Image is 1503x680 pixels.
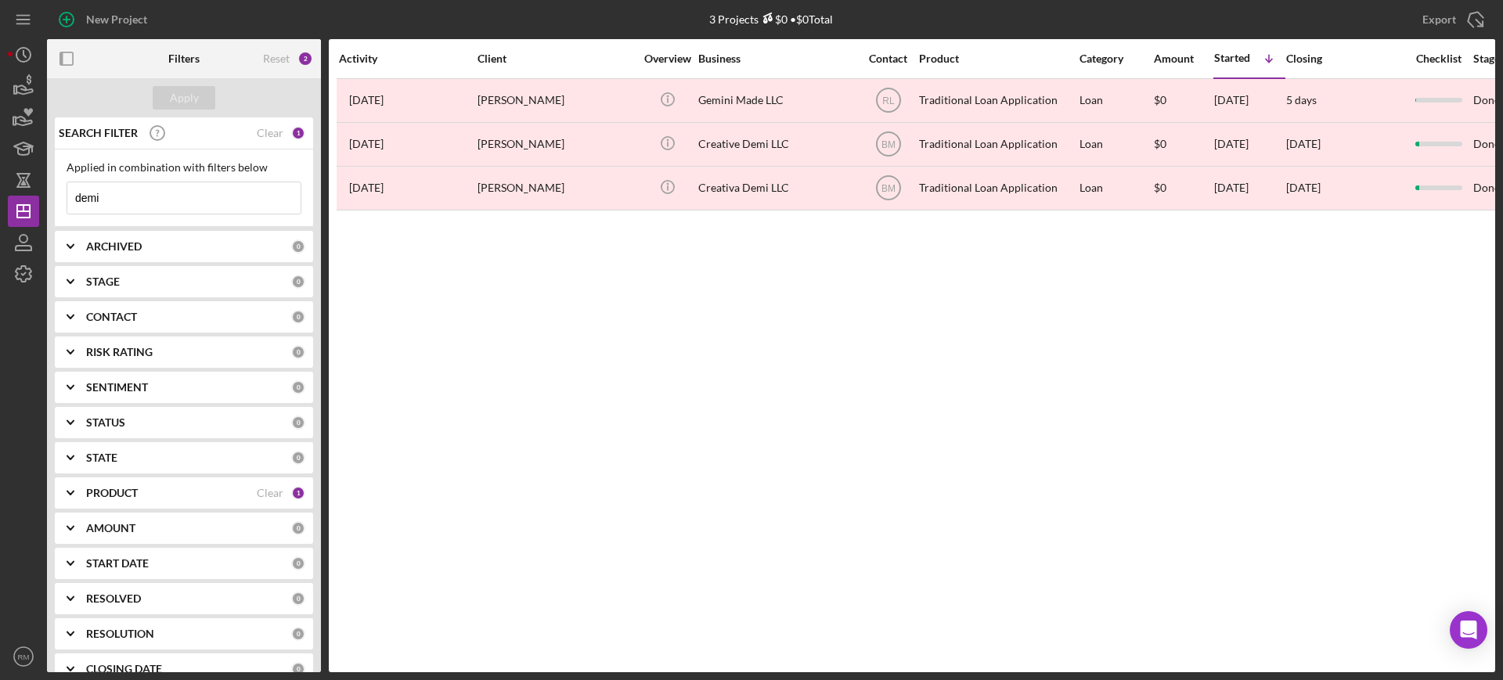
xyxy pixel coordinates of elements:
[1405,52,1472,65] div: Checklist
[1422,4,1456,35] div: Export
[291,126,305,140] div: 1
[47,4,163,35] button: New Project
[698,80,855,121] div: Gemini Made LLC
[86,452,117,464] b: STATE
[1214,167,1285,209] div: [DATE]
[1079,167,1152,209] div: Loan
[86,557,149,570] b: START DATE
[1154,167,1213,209] div: $0
[168,52,200,65] b: Filters
[759,13,788,26] div: $0
[86,4,147,35] div: New Project
[881,183,896,194] text: BM
[1286,52,1404,65] div: Closing
[291,486,305,500] div: 1
[919,124,1076,165] div: Traditional Loan Application
[339,52,476,65] div: Activity
[263,52,290,65] div: Reset
[86,311,137,323] b: CONTACT
[257,127,283,139] div: Clear
[1407,4,1495,35] button: Export
[1450,611,1487,649] div: Open Intercom Messenger
[1214,124,1285,165] div: [DATE]
[291,592,305,606] div: 0
[257,487,283,499] div: Clear
[291,310,305,324] div: 0
[478,52,634,65] div: Client
[349,94,384,106] time: 2025-08-06 13:57
[86,381,148,394] b: SENTIMENT
[919,167,1076,209] div: Traditional Loan Application
[1214,80,1285,121] div: [DATE]
[67,161,301,174] div: Applied in combination with filters below
[882,95,895,106] text: RL
[1286,137,1321,150] time: [DATE]
[86,275,120,288] b: STAGE
[153,86,215,110] button: Apply
[478,124,634,165] div: [PERSON_NAME]
[86,628,154,640] b: RESOLUTION
[881,139,896,150] text: BM
[709,13,833,26] div: 3 Projects • $0 Total
[86,487,138,499] b: PRODUCT
[1079,52,1152,65] div: Category
[291,380,305,394] div: 0
[1154,52,1213,65] div: Amount
[1154,80,1213,121] div: $0
[1079,124,1152,165] div: Loan
[349,138,384,150] time: 2024-12-18 22:28
[478,80,634,121] div: [PERSON_NAME]
[919,80,1076,121] div: Traditional Loan Application
[86,592,141,605] b: RESOLVED
[698,124,855,165] div: Creative Demi LLC
[86,663,162,675] b: CLOSING DATE
[291,345,305,359] div: 0
[86,416,125,429] b: STATUS
[1214,52,1250,64] div: Started
[291,275,305,289] div: 0
[291,556,305,570] div: 0
[291,239,305,254] div: 0
[86,346,153,358] b: RISK RATING
[86,522,135,534] b: AMOUNT
[698,52,855,65] div: Business
[8,641,39,672] button: RM
[291,521,305,535] div: 0
[18,653,30,661] text: RM
[349,182,384,194] time: 2024-08-22 19:16
[291,662,305,676] div: 0
[1286,93,1317,106] time: 5 days
[698,167,855,209] div: Creativa Demi LLC
[1079,80,1152,121] div: Loan
[291,451,305,465] div: 0
[478,167,634,209] div: [PERSON_NAME]
[291,627,305,641] div: 0
[638,52,697,65] div: Overview
[1286,181,1321,194] time: [DATE]
[919,52,1076,65] div: Product
[291,416,305,430] div: 0
[86,240,142,253] b: ARCHIVED
[170,86,199,110] div: Apply
[297,51,313,67] div: 2
[59,127,138,139] b: SEARCH FILTER
[859,52,917,65] div: Contact
[1154,124,1213,165] div: $0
